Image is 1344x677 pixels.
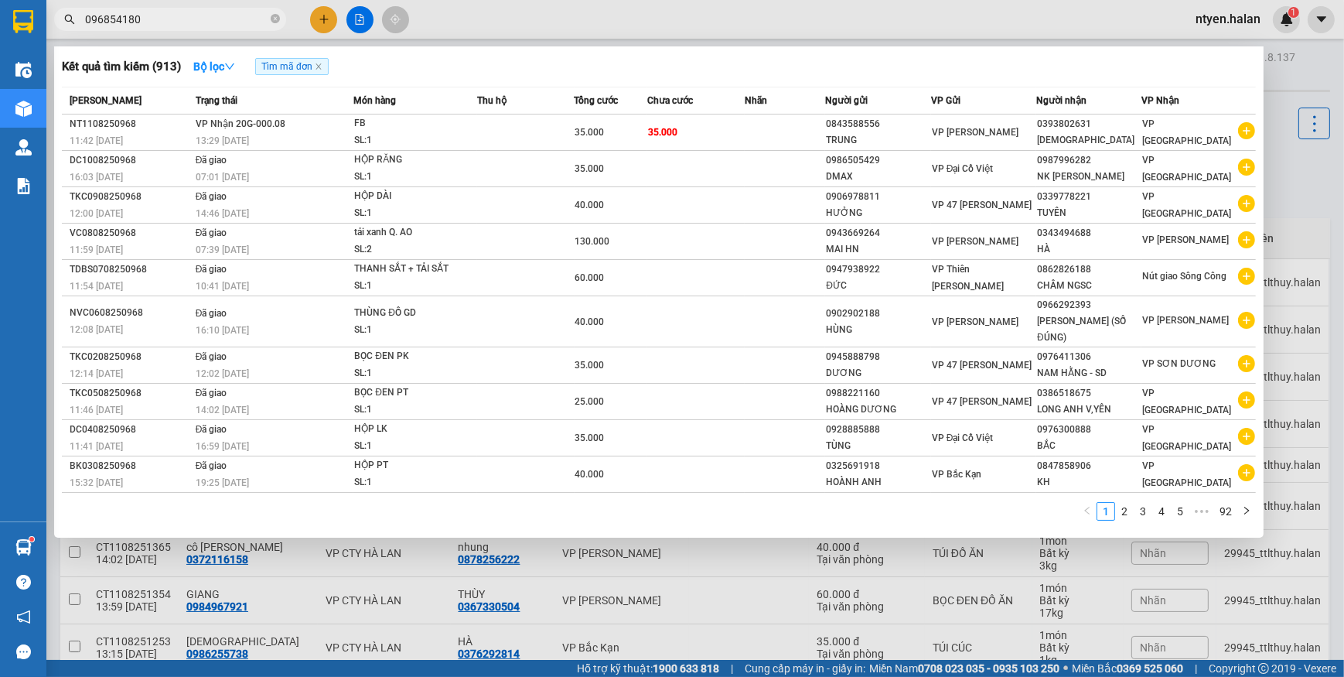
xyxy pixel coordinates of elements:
[62,59,181,75] h3: Kết quả tìm kiếm ( 913 )
[354,132,470,149] div: SL: 1
[1142,234,1229,245] span: VP [PERSON_NAME]
[196,424,227,435] span: Đã giao
[70,172,123,183] span: 16:03 [DATE]
[354,261,470,278] div: THANH SẮT + TẢI SẮT
[575,127,605,138] span: 35.000
[354,438,470,455] div: SL: 1
[826,365,930,381] div: DƯƠNG
[1153,503,1170,520] a: 4
[1142,388,1231,415] span: VP [GEOGRAPHIC_DATA]
[196,155,227,166] span: Đã giao
[745,95,767,106] span: Nhãn
[1097,502,1115,521] li: 1
[1142,460,1231,488] span: VP [GEOGRAPHIC_DATA]
[932,264,1004,292] span: VP Thiên [PERSON_NAME]
[1238,464,1255,481] span: plus-circle
[196,325,249,336] span: 16:10 [DATE]
[826,152,930,169] div: 0986505429
[196,405,249,415] span: 14:02 [DATE]
[1189,502,1214,521] li: Next 5 Pages
[826,262,930,278] div: 0947938922
[271,14,280,23] span: close-circle
[13,10,33,33] img: logo-vxr
[354,365,470,382] div: SL: 1
[1238,122,1255,139] span: plus-circle
[1097,503,1114,520] a: 1
[826,322,930,338] div: HÙNG
[575,163,605,174] span: 35.000
[826,189,930,205] div: 0906978811
[1238,428,1255,445] span: plus-circle
[271,12,280,27] span: close-circle
[1142,315,1229,326] span: VP [PERSON_NAME]
[70,152,191,169] div: DC1008250968
[70,458,191,474] div: BK0308250968
[1037,278,1141,294] div: CHÂM NGSC
[16,645,31,659] span: message
[826,385,930,402] div: 0988221160
[575,200,605,210] span: 40.000
[1037,402,1141,418] div: LONG ANH V,YÊN
[70,281,123,292] span: 11:54 [DATE]
[1142,358,1216,369] span: VP SƠN DƯƠNG
[1037,152,1141,169] div: 0987996282
[354,385,470,402] div: BỌC ĐEN PT
[29,537,34,542] sup: 1
[1142,271,1226,282] span: Nút giao Sông Công
[16,575,31,590] span: question-circle
[70,116,191,132] div: NT1108250968
[196,208,249,219] span: 14:46 [DATE]
[354,224,470,241] div: tải xanh Q. AO
[354,421,470,438] div: HỘP LK
[1141,95,1179,106] span: VP Nhận
[575,316,605,327] span: 40.000
[647,95,693,106] span: Chưa cước
[196,227,227,238] span: Đã giao
[1037,385,1141,402] div: 0386518675
[354,348,470,365] div: BỌC ĐEN PK
[932,127,1018,138] span: VP [PERSON_NAME]
[1037,116,1141,132] div: 0393802631
[354,457,470,474] div: HỘP PT
[932,396,1032,407] span: VP 47 [PERSON_NAME]
[196,368,249,379] span: 12:02 [DATE]
[353,95,396,106] span: Món hàng
[1237,502,1256,521] button: right
[196,477,249,488] span: 19:25 [DATE]
[196,460,227,471] span: Đã giao
[70,244,123,255] span: 11:59 [DATE]
[354,305,470,322] div: THÙNG ĐỒ GD
[648,127,677,138] span: 35.000
[1037,458,1141,474] div: 0847858906
[826,349,930,365] div: 0945888798
[932,360,1032,371] span: VP 47 [PERSON_NAME]
[826,241,930,258] div: MAI HN
[255,58,329,75] span: Tìm mã đơn
[932,163,994,174] span: VP Đại Cồ Việt
[354,241,470,258] div: SL: 2
[1037,349,1141,365] div: 0976411306
[1238,231,1255,248] span: plus-circle
[16,610,31,624] span: notification
[1238,312,1255,329] span: plus-circle
[354,278,470,295] div: SL: 1
[826,132,930,149] div: TRUNG
[1115,502,1134,521] li: 2
[1215,503,1237,520] a: 92
[1152,502,1171,521] li: 4
[575,95,619,106] span: Tổng cước
[826,225,930,241] div: 0943669264
[575,433,605,443] span: 35.000
[1036,95,1086,106] span: Người nhận
[70,135,123,146] span: 11:42 [DATE]
[1037,205,1141,221] div: TUYÊN
[15,178,32,194] img: solution-icon
[1037,225,1141,241] div: 0343494688
[1189,502,1214,521] span: •••
[826,422,930,438] div: 0928885888
[64,14,75,25] span: search
[70,225,191,241] div: VC0808250968
[354,322,470,339] div: SL: 1
[85,11,268,28] input: Tìm tên, số ĐT hoặc mã đơn
[1142,191,1231,219] span: VP [GEOGRAPHIC_DATA]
